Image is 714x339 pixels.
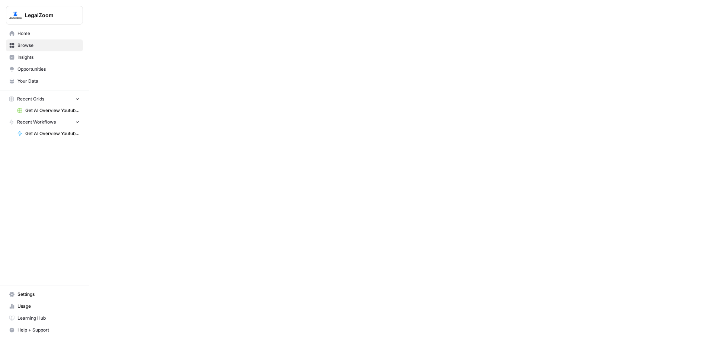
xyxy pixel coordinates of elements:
span: Browse [17,42,80,49]
span: Your Data [17,78,80,84]
a: Usage [6,300,83,312]
img: LegalZoom Logo [9,9,22,22]
span: Recent Workflows [17,119,56,125]
span: Help + Support [17,327,80,333]
span: Settings [17,291,80,298]
span: Home [17,30,80,37]
button: Help + Support [6,324,83,336]
a: Home [6,28,83,39]
button: Recent Grids [6,93,83,105]
span: Usage [17,303,80,310]
span: Get AI Overview Youtube Videos Grid [25,107,80,114]
button: Workspace: LegalZoom [6,6,83,25]
a: Get AI Overview Youtube Videos Grid [14,105,83,116]
a: Browse [6,39,83,51]
a: Learning Hub [6,312,83,324]
span: Opportunities [17,66,80,73]
span: Learning Hub [17,315,80,322]
button: Recent Workflows [6,116,83,128]
a: Settings [6,288,83,300]
a: Your Data [6,75,83,87]
span: Insights [17,54,80,61]
span: Recent Grids [17,96,44,102]
a: Insights [6,51,83,63]
a: Opportunities [6,63,83,75]
span: LegalZoom [25,12,70,19]
a: Get AI Overview Youtube Videos [14,128,83,140]
span: Get AI Overview Youtube Videos [25,130,80,137]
